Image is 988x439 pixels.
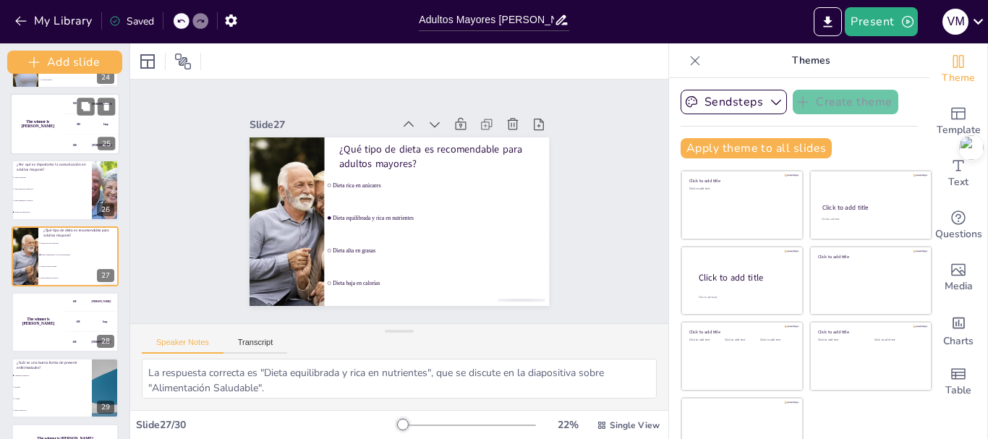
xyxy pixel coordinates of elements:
div: [PERSON_NAME] [92,341,111,344]
div: Click to add text [689,338,722,342]
div: Add ready made slides [929,95,987,148]
div: Jaap [103,321,108,324]
p: ¿Cuál es una buena forma de prevenir enfermedades? [17,360,86,370]
div: 200 [65,312,119,332]
span: Media [945,278,973,294]
div: Saved [109,14,154,28]
button: Delete Slide [98,98,115,115]
button: Create theme [793,90,898,114]
div: Click to add title [689,178,793,184]
p: ¿Qué tipo de dieta es recomendable para adultos mayores? [43,228,113,238]
div: Click to add title [699,272,791,284]
div: 26 [12,160,119,220]
div: Click to add text [689,187,793,191]
span: Questions [935,226,982,242]
div: Add images, graphics, shapes or video [929,252,987,304]
div: 100 [65,93,119,114]
textarea: La respuesta correcta es "Dieta equilibrada y rica en nutrientes", que se discute en la diapositi... [142,359,657,398]
button: Add slide [7,51,122,74]
span: Template [937,122,981,138]
button: Apply theme to all slides [681,138,832,158]
div: Slide 27 / 30 [136,418,397,432]
div: 100 [65,292,119,312]
div: 25 [11,93,120,155]
span: Dieta alta en grasas [41,265,118,268]
span: Para socializar [14,176,91,178]
div: 28 [97,335,114,348]
button: Transcript [223,338,288,354]
div: Layout [136,50,159,73]
h4: The winner is [PERSON_NAME] [11,119,65,129]
div: V M [942,9,968,35]
span: Position [174,53,192,70]
p: ¿Por qué es importante la comunicación en adultos mayores? [17,162,86,172]
div: Click to add text [822,218,918,221]
span: Para mantener vínculos [14,200,91,202]
span: Chequeos médicos [14,374,91,376]
div: 27 [12,226,119,286]
p: Themes [707,43,915,78]
span: Hacer ejercicio [14,409,91,411]
div: Get real-time input from your audience [929,200,987,252]
div: Click to add body [699,296,790,299]
div: Click to add text [725,338,757,342]
button: Present [845,7,917,36]
div: 300 [65,333,119,352]
div: Click to add title [822,203,919,212]
p: ¿Qué tipo de dieta es recomendable para adultos mayores? [343,137,540,185]
span: Single View [610,419,660,431]
span: Text [948,174,968,190]
span: Dieta equilibrada y rica en nutrientes [41,254,118,256]
div: Change the overall theme [929,43,987,95]
h4: The winner is [PERSON_NAME] [12,317,65,326]
span: Dieta equilibrada y rica en nutrientes [331,208,545,236]
button: Sendsteps [681,90,787,114]
div: Click to add text [818,338,864,342]
span: Comer [14,397,91,399]
button: Duplicate Slide [77,98,94,115]
div: Click to add title [689,329,793,335]
span: Ver televisión [41,79,118,81]
div: 25 [98,137,115,150]
button: My Library [11,9,98,33]
span: Todas las anteriores [14,211,91,213]
div: Click to add title [818,253,921,259]
span: Para prevenir conflictos [14,187,91,189]
div: 300 [65,135,119,155]
span: Theme [942,70,975,86]
div: Click to add title [818,329,921,335]
span: Dieta baja en calorías [41,277,118,279]
div: 28 [12,292,119,352]
span: Dormir [14,385,91,388]
span: Dieta rica en azúcares [41,242,118,244]
div: 26 [97,203,114,216]
span: Table [945,383,971,398]
div: Add text boxes [929,148,987,200]
div: 24 [97,71,114,84]
div: Add a table [929,356,987,408]
div: Click to add text [874,338,920,342]
span: Dieta baja en calorías [324,273,537,301]
div: Click to add text [760,338,793,342]
div: 22 % [550,418,585,432]
div: 27 [97,269,114,282]
button: Export to PowerPoint [814,7,842,36]
button: Speaker Notes [142,338,223,354]
div: Slide 27 [257,103,401,132]
div: 29 [12,358,119,418]
div: 200 [65,114,119,135]
div: 29 [97,401,114,414]
input: Insert title [419,9,554,30]
button: V M [942,7,968,36]
div: [PERSON_NAME] [92,144,111,147]
span: Dieta alta en grasas [328,240,541,268]
span: Charts [943,333,974,349]
div: Add charts and graphs [929,304,987,356]
span: Dieta rica en azúcares [334,176,548,204]
div: Jaap [103,123,108,126]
